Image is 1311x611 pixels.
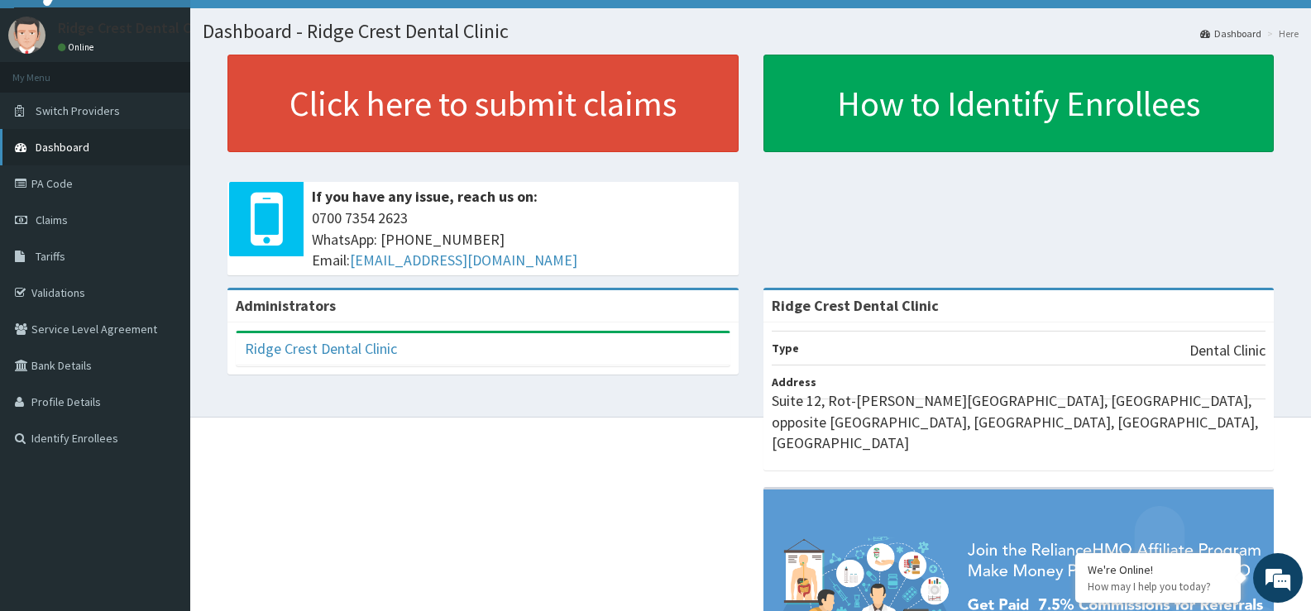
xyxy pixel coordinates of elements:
span: Claims [36,212,68,227]
p: How may I help you today? [1088,580,1228,594]
span: We're online! [96,193,228,360]
a: [EMAIL_ADDRESS][DOMAIN_NAME] [350,251,577,270]
p: Suite 12, Rot-[PERSON_NAME][GEOGRAPHIC_DATA], [GEOGRAPHIC_DATA], opposite [GEOGRAPHIC_DATA], [GEO... [772,390,1266,454]
span: Switch Providers [36,103,120,118]
a: How to Identify Enrollees [763,55,1275,152]
span: Tariffs [36,249,65,264]
b: Type [772,341,799,356]
div: Chat with us now [86,93,278,114]
a: Click here to submit claims [227,55,739,152]
p: Dental Clinic [1189,340,1266,361]
b: Address [772,375,816,389]
img: User Image [8,17,45,54]
div: Minimize live chat window [271,8,311,48]
li: Here [1263,26,1299,41]
a: Dashboard [1200,26,1261,41]
a: Ridge Crest Dental Clinic [245,339,397,358]
p: Ridge Crest Dental Clinic [58,21,218,36]
b: If you have any issue, reach us on: [312,187,538,206]
textarea: Type your message and hit 'Enter' [8,422,315,480]
strong: Ridge Crest Dental Clinic [772,296,939,315]
span: Dashboard [36,140,89,155]
b: Administrators [236,296,336,315]
div: We're Online! [1088,562,1228,577]
span: 0700 7354 2623 WhatsApp: [PHONE_NUMBER] Email: [312,208,730,271]
img: d_794563401_company_1708531726252_794563401 [31,83,67,124]
a: Online [58,41,98,53]
h1: Dashboard - Ridge Crest Dental Clinic [203,21,1299,42]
